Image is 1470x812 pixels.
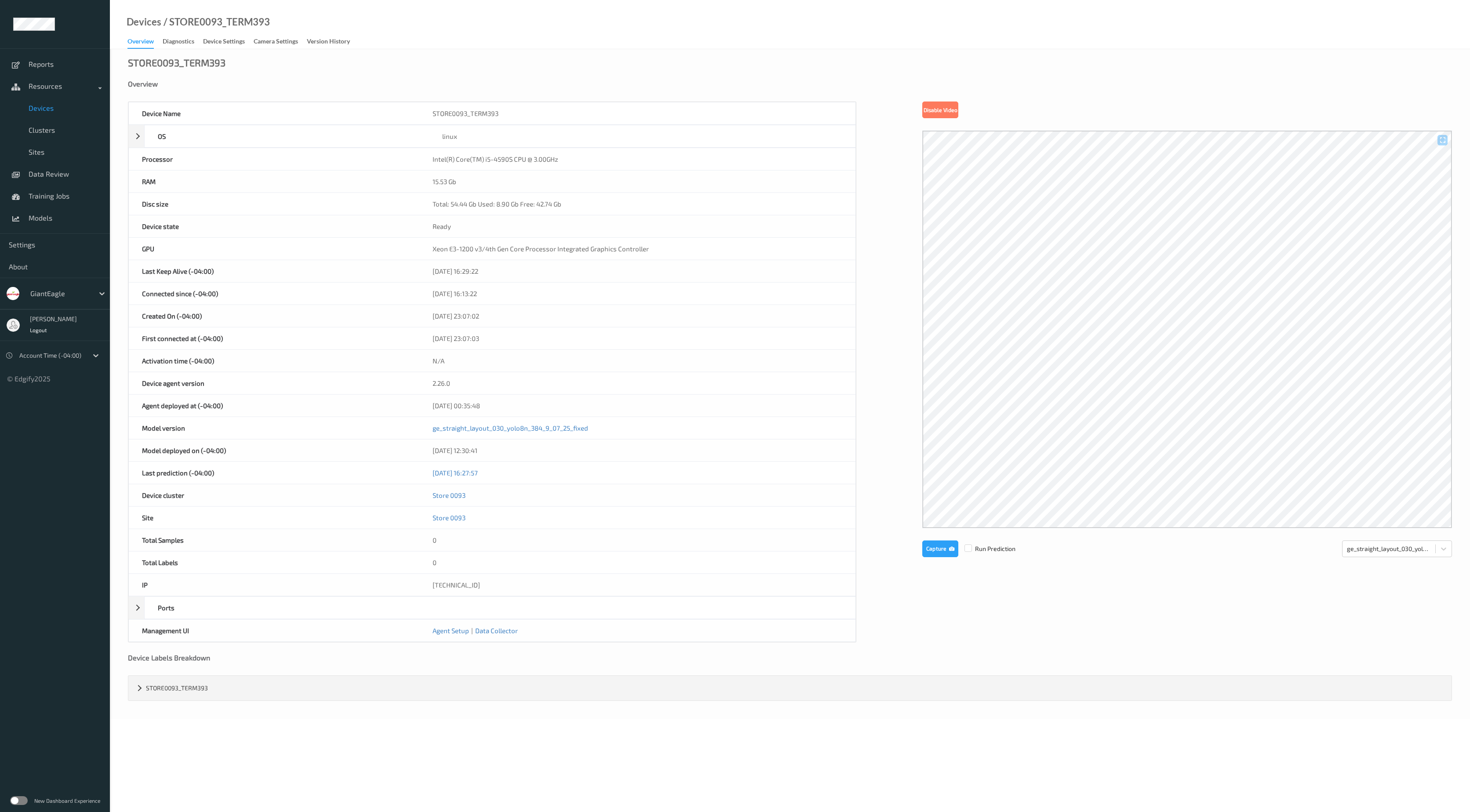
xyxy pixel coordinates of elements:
[419,148,855,170] div: Intel(R) Core(TM) i5-4590S CPU @ 3.00GHz
[127,36,163,49] a: Overview
[419,439,855,461] div: [DATE] 12:30:41
[129,551,419,573] div: Total Labels
[419,170,855,192] div: 15.53 Gb
[129,193,419,215] div: Disc size
[129,417,419,439] div: Model version
[129,372,419,394] div: Device agent version
[419,327,855,349] div: [DATE] 23:07:03
[129,102,419,124] div: Device Name
[419,350,855,372] div: N/A
[128,676,1452,700] div: STORE0093_TERM393
[419,395,855,417] div: [DATE] 00:35:48
[129,507,419,529] div: Site
[129,462,419,484] div: Last prediction (-04:00)
[145,597,429,619] div: Ports
[127,37,154,49] div: Overview
[307,36,359,48] a: Version History
[129,238,419,260] div: GPU
[419,305,855,327] div: [DATE] 23:07:02
[307,37,350,48] div: Version History
[433,491,466,499] a: Store 0093
[419,283,855,304] div: [DATE] 16:13:22
[129,395,419,417] div: Agent deployed at (-04:00)
[163,37,194,48] div: Diagnostics
[129,439,419,461] div: Model deployed on (-04:00)
[129,215,419,237] div: Device state
[419,238,855,260] div: Xeon E3-1200 v3/4th Gen Core Processor Integrated Graphics Controller
[129,350,419,372] div: Activation time (-04:00)
[254,37,298,48] div: Camera Settings
[129,260,419,282] div: Last Keep Alive (-04:00)
[161,18,270,26] div: / STORE0093_TERM393
[433,514,466,522] a: Store 0093
[419,574,855,596] div: [TECHNICAL_ID]
[128,653,1452,662] div: Device Labels Breakdown
[203,37,245,48] div: Device Settings
[419,102,855,124] div: STORE0093_TERM393
[433,424,588,432] a: ge_straight_layout_030_yolo8n_384_9_07_25_fixed
[128,80,1452,88] div: Overview
[475,627,518,634] a: Data Collector
[469,627,475,634] span: |
[129,620,419,642] div: Management UI
[419,193,855,215] div: Total: 54.44 Gb Used: 8.90 Gb Free: 42.74 Gb
[433,627,469,634] a: Agent Setup
[922,540,958,557] button: Capture
[145,125,429,147] div: OS
[129,327,419,349] div: First connected at (-04:00)
[129,574,419,596] div: IP
[129,529,419,551] div: Total Samples
[129,484,419,506] div: Device cluster
[129,305,419,327] div: Created On (-04:00)
[254,36,307,48] a: Camera Settings
[203,36,254,48] a: Device Settings
[129,148,419,170] div: Processor
[128,125,856,148] div: OSlinux
[429,125,855,147] div: linux
[419,260,855,282] div: [DATE] 16:29:22
[419,215,855,237] div: Ready
[419,529,855,551] div: 0
[128,596,856,619] div: Ports
[922,101,958,118] button: Disable Video
[419,551,855,573] div: 0
[127,18,161,26] a: Devices
[129,170,419,192] div: RAM
[163,36,203,48] a: Diagnostics
[128,58,226,67] div: STORE0093_TERM393
[958,544,1015,553] span: Run Prediction
[419,372,855,394] div: 2.26.0
[129,283,419,304] div: Connected since (-04:00)
[433,469,478,477] a: [DATE] 16:27:57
